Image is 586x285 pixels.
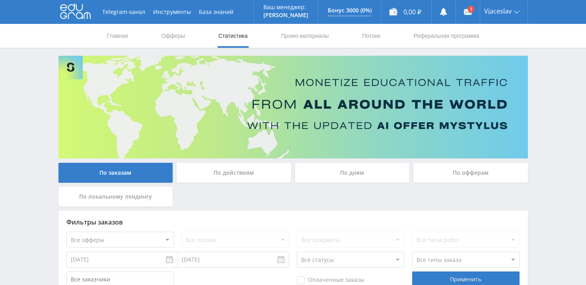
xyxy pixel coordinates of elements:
div: По офферам [413,163,528,183]
div: Фильтры заказов [66,219,520,226]
div: По дням [295,163,410,183]
p: Ваш менеджер: [263,4,308,10]
div: По действиям [177,163,291,183]
a: Офферы [161,24,186,48]
span: Оплаченные заказы [297,276,364,284]
span: Vjaceslav [484,8,512,14]
a: Главная [106,24,129,48]
a: Потоки [361,24,381,48]
a: Реферальная программа [413,24,480,48]
div: По заказам [58,163,173,183]
p: Бонус 3000 (0%) [328,7,372,14]
a: Промо-материалы [280,24,329,48]
a: Статистика [218,24,249,48]
div: По локальному лендингу [58,187,173,207]
p: [PERSON_NAME] [263,12,308,18]
img: Banner [58,56,528,158]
